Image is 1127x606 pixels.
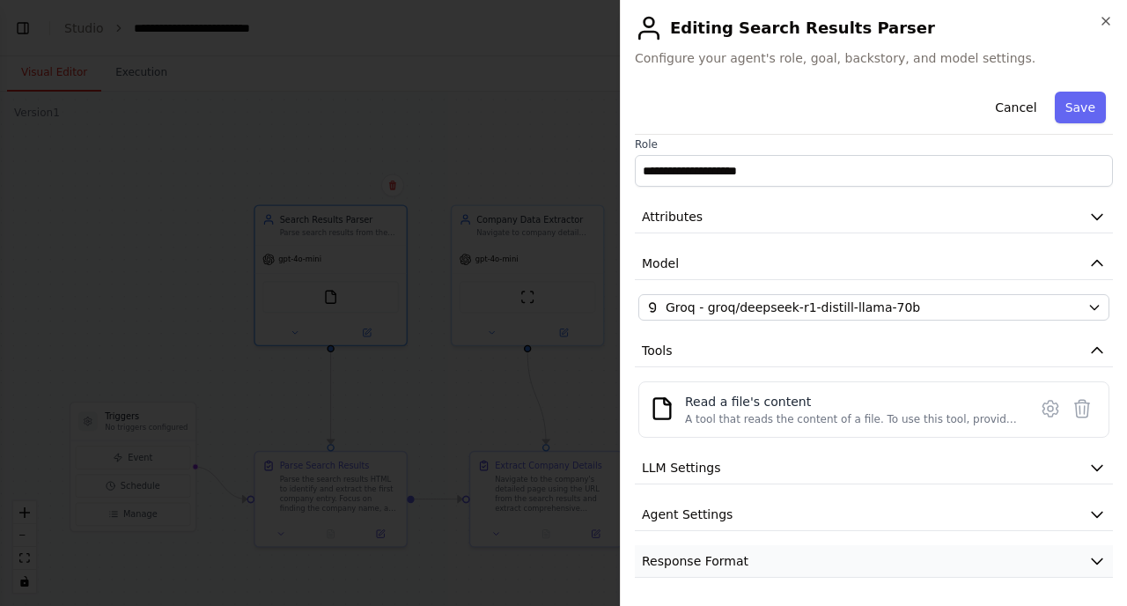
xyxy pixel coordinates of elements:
[1055,92,1106,123] button: Save
[1035,393,1066,425] button: Configure tool
[635,49,1113,67] span: Configure your agent's role, goal, backstory, and model settings.
[642,552,748,570] span: Response Format
[1066,393,1098,425] button: Delete tool
[635,335,1113,367] button: Tools
[642,342,673,359] span: Tools
[635,545,1113,578] button: Response Format
[635,248,1113,280] button: Model
[685,393,1017,410] div: Read a file's content
[635,452,1113,484] button: LLM Settings
[638,294,1109,321] button: Groq - groq/deepseek-r1-distill-llama-70b
[984,92,1047,123] button: Cancel
[642,208,703,225] span: Attributes
[635,137,1113,151] label: Role
[650,396,674,421] img: FileReadTool
[666,299,920,316] span: Groq - groq/deepseek-r1-distill-llama-70b
[642,459,721,477] span: LLM Settings
[635,499,1113,531] button: Agent Settings
[635,14,1113,42] h2: Editing Search Results Parser
[635,201,1113,233] button: Attributes
[642,255,679,272] span: Model
[685,412,1017,426] div: A tool that reads the content of a file. To use this tool, provide a 'file_path' parameter with t...
[642,506,733,523] span: Agent Settings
